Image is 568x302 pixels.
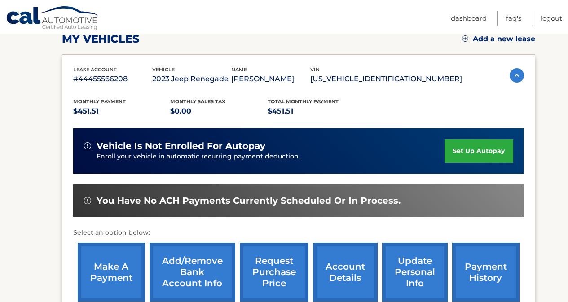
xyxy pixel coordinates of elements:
a: update personal info [382,243,448,302]
a: Add/Remove bank account info [150,243,235,302]
a: Logout [541,11,562,26]
img: alert-white.svg [84,142,91,149]
p: 2023 Jeep Renegade [152,73,231,85]
a: request purchase price [240,243,308,302]
p: $451.51 [268,105,365,118]
span: Monthly Payment [73,98,126,105]
p: $451.51 [73,105,171,118]
h2: my vehicles [62,32,140,46]
span: You have no ACH payments currently scheduled or in process. [97,195,401,206]
p: Enroll your vehicle in automatic recurring payment deduction. [97,152,445,162]
span: vehicle [152,66,175,73]
span: vin [310,66,320,73]
span: vehicle is not enrolled for autopay [97,140,265,152]
a: make a payment [78,243,145,302]
p: #44455566208 [73,73,152,85]
a: set up autopay [445,139,513,163]
a: Add a new lease [462,35,535,44]
span: Monthly sales Tax [170,98,225,105]
span: lease account [73,66,117,73]
a: account details [313,243,378,302]
span: Total Monthly Payment [268,98,339,105]
a: FAQ's [506,11,521,26]
img: add.svg [462,35,468,42]
a: payment history [452,243,520,302]
p: [PERSON_NAME] [231,73,310,85]
a: Cal Automotive [6,6,100,32]
a: Dashboard [451,11,487,26]
img: alert-white.svg [84,197,91,204]
p: $0.00 [170,105,268,118]
p: [US_VEHICLE_IDENTIFICATION_NUMBER] [310,73,462,85]
img: accordion-active.svg [510,68,524,83]
span: name [231,66,247,73]
p: Select an option below: [73,228,524,238]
